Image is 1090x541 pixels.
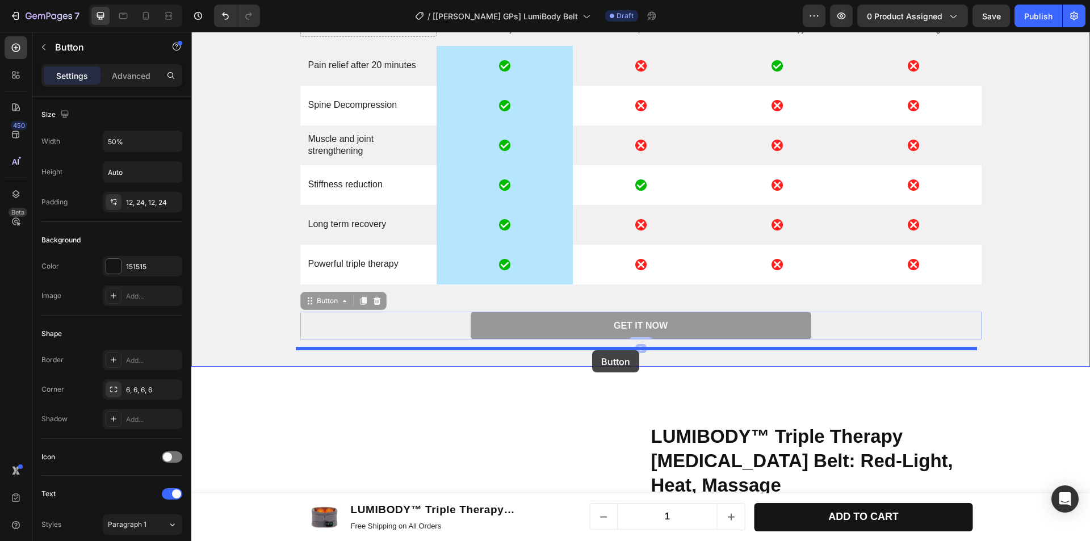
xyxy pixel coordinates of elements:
div: Shape [41,329,62,339]
span: 0 product assigned [867,10,942,22]
input: Auto [103,162,182,182]
div: Add... [126,355,179,366]
div: Corner [41,384,64,395]
button: 0 product assigned [857,5,968,27]
iframe: To enrich screen reader interactions, please activate Accessibility in Grammarly extension settings [191,32,1090,541]
div: Icon [41,452,55,462]
div: Background [41,235,81,245]
p: Settings [56,70,88,82]
div: Size [41,107,72,123]
span: Draft [617,11,634,21]
div: 450 [11,121,27,130]
button: Publish [1014,5,1062,27]
button: 7 [5,5,85,27]
div: Text [41,489,56,499]
div: Add... [126,291,179,301]
div: 12, 24, 12, 24 [126,198,179,208]
button: Paragraph 1 [103,514,182,535]
div: 6, 6, 6, 6 [126,385,179,395]
input: Auto [103,131,182,152]
div: Styles [41,519,61,530]
div: Shadow [41,414,68,424]
div: Color [41,261,59,271]
span: Paragraph 1 [108,519,146,530]
div: Add... [126,414,179,425]
div: Beta [9,208,27,217]
p: Button [55,40,152,54]
button: Save [972,5,1010,27]
p: 7 [74,9,79,23]
span: Save [982,11,1001,21]
div: Border [41,355,64,365]
div: Width [41,136,60,146]
span: [[PERSON_NAME] GPs] LumiBody Belt [433,10,578,22]
div: Undo/Redo [214,5,260,27]
div: 151515 [126,262,179,272]
div: Image [41,291,61,301]
p: Advanced [112,70,150,82]
div: Publish [1024,10,1053,22]
div: Padding [41,197,68,207]
div: Open Intercom Messenger [1051,485,1079,513]
div: Height [41,167,62,177]
span: / [427,10,430,22]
